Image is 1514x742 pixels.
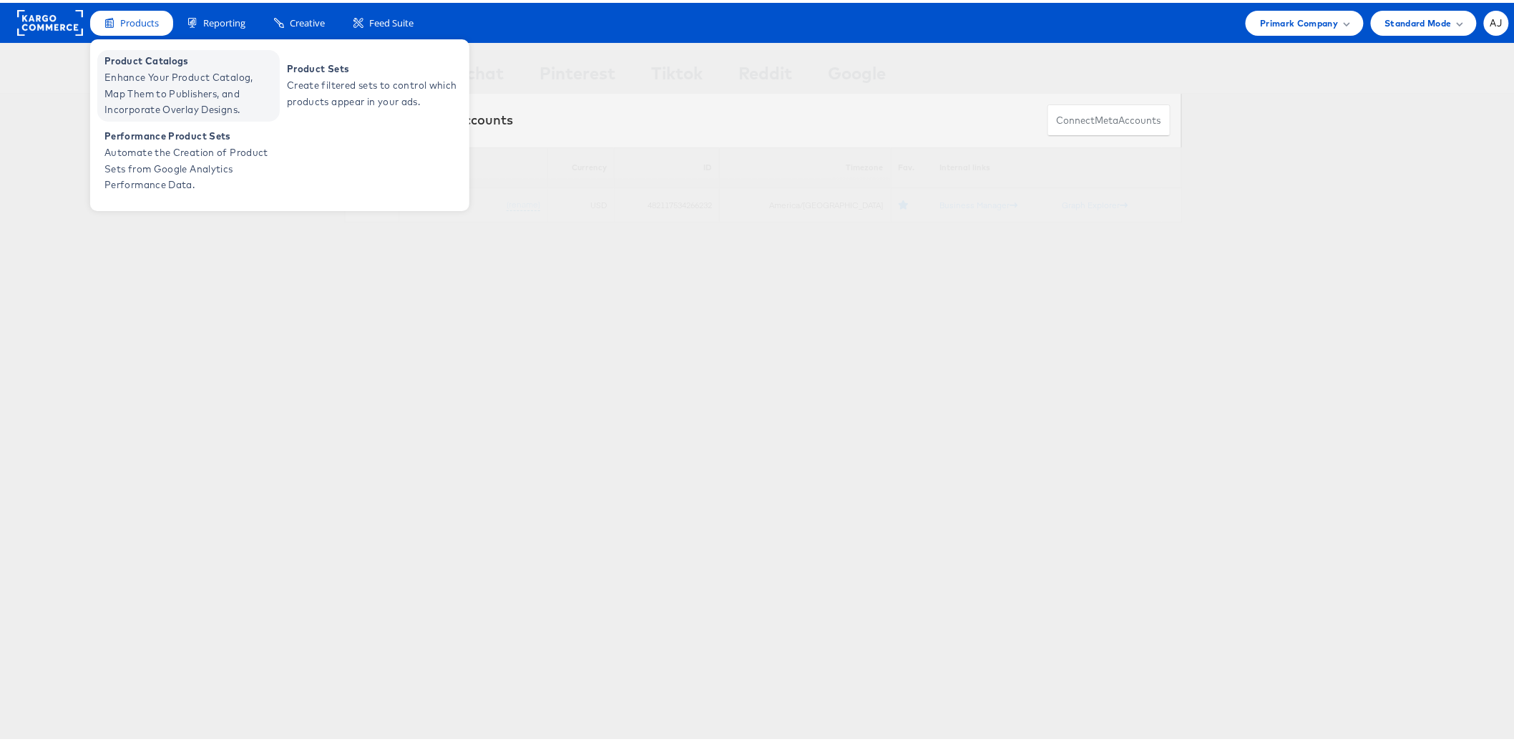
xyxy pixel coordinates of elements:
td: USD [547,185,614,220]
a: Business Manager [939,197,1017,208]
span: AJ [1490,16,1503,25]
span: Enhance Your Product Catalog, Map Them to Publishers, and Incorporate Overlay Designs. [104,67,276,115]
span: Automate the Creation of Product Sets from Google Analytics Performance Data. [104,142,276,190]
span: Creative [290,14,325,27]
a: Performance Product Sets Automate the Creation of Product Sets from Google Analytics Performance ... [97,122,280,194]
a: Product Sets Create filtered sets to control which products appear in your ads. [280,47,462,119]
th: Timezone [720,145,891,185]
span: Product Sets [287,58,459,74]
a: Graph Explorer [1063,197,1128,208]
td: 482117534266232 [614,185,720,220]
div: Google [829,58,887,90]
span: Reporting [203,14,245,27]
th: Name [399,145,547,185]
span: Feed Suite [369,14,414,27]
button: ConnectmetaAccounts [1047,102,1171,134]
th: ID [614,145,720,185]
div: Reddit [739,58,793,90]
th: Currency [547,145,614,185]
span: Products [120,14,159,27]
div: Tiktok [652,58,703,90]
span: meta [1095,111,1119,125]
a: Product Catalogs Enhance Your Product Catalog, Map Them to Publishers, and Incorporate Overlay De... [97,47,280,119]
span: Standard Mode [1385,13,1452,28]
td: America/[GEOGRAPHIC_DATA] [720,185,891,220]
span: Primark Company [1260,13,1338,28]
div: Pinterest [540,58,616,90]
span: Create filtered sets to control which products appear in your ads. [287,74,459,107]
span: Performance Product Sets [104,125,276,142]
span: Product Catalogs [104,50,276,67]
a: (rename) [507,196,540,208]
